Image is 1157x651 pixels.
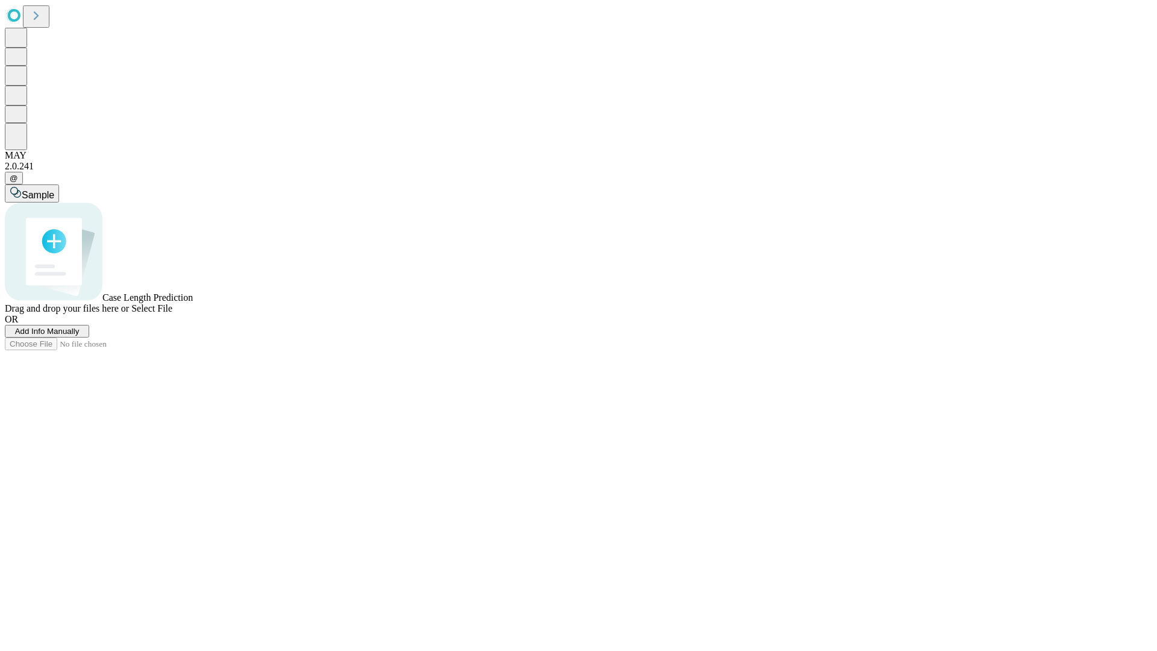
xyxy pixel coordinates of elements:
span: OR [5,314,18,324]
div: MAY [5,150,1152,161]
button: Add Info Manually [5,325,89,338]
button: @ [5,172,23,184]
span: Drag and drop your files here or [5,303,129,313]
span: Select File [131,303,172,313]
div: 2.0.241 [5,161,1152,172]
span: @ [10,174,18,183]
button: Sample [5,184,59,203]
span: Add Info Manually [15,327,80,336]
span: Sample [22,190,54,200]
span: Case Length Prediction [102,292,193,303]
